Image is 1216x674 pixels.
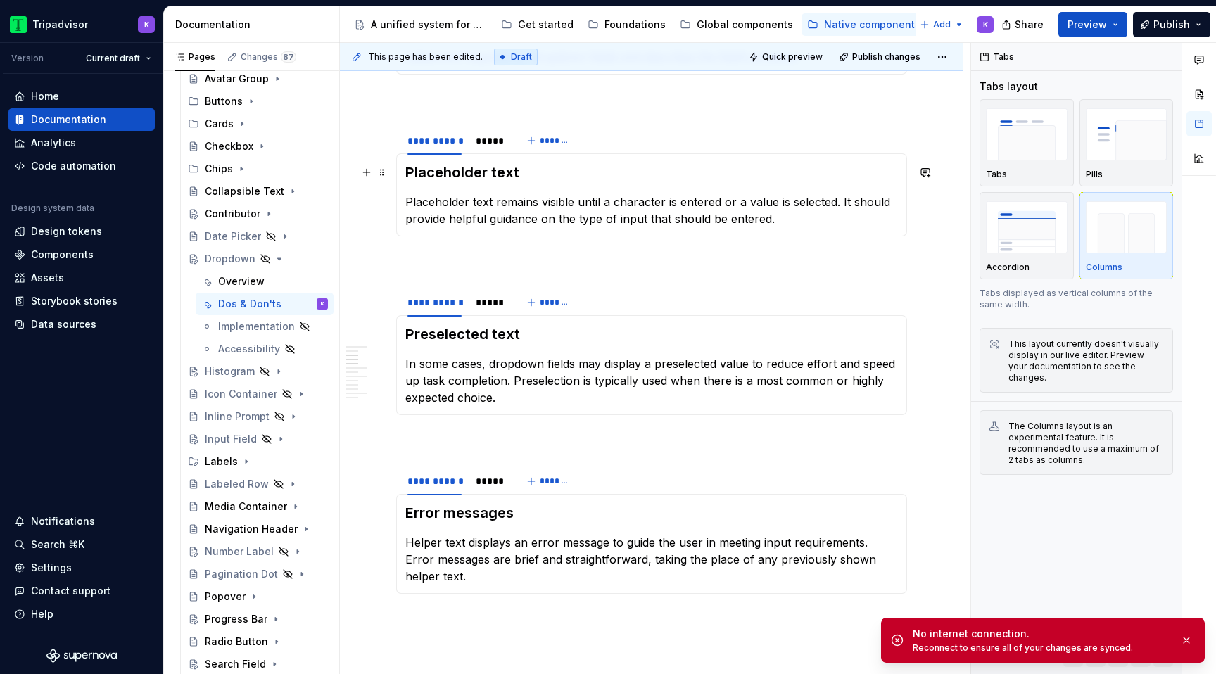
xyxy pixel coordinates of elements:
[205,364,255,379] div: Histogram
[31,584,110,598] div: Contact support
[196,315,334,338] a: Implementation
[144,19,149,30] div: K
[10,16,27,33] img: 0ed0e8b8-9446-497d-bad0-376821b19aa5.png
[205,117,234,131] div: Cards
[1079,99,1174,186] button: placeholderPills
[31,248,94,262] div: Components
[182,563,334,585] a: Pagination Dot
[913,627,1169,641] div: No internet connection.
[8,510,155,533] button: Notifications
[205,409,270,424] div: Inline Prompt
[986,108,1068,160] img: placeholder
[31,224,102,239] div: Design tokens
[46,649,117,663] a: Supernova Logo
[182,113,334,135] div: Cards
[281,51,296,63] span: 87
[824,18,920,32] div: Native components
[205,139,253,153] div: Checkbox
[205,387,277,401] div: Icon Container
[86,53,140,64] span: Current draft
[182,135,334,158] a: Checkbox
[218,342,280,356] div: Accessibility
[986,262,1030,273] p: Accordion
[518,18,574,32] div: Get started
[495,13,579,36] a: Get started
[980,288,1173,310] p: Tabs displayed as vertical columns of the same width.
[182,630,334,653] a: Radio Button
[697,18,793,32] div: Global components
[11,203,94,214] div: Design system data
[916,15,968,34] button: Add
[31,159,116,173] div: Code automation
[205,500,287,514] div: Media Container
[31,113,106,127] div: Documentation
[80,49,158,68] button: Current draft
[241,51,296,63] div: Changes
[182,158,334,180] div: Chips
[983,19,988,30] div: K
[405,326,520,343] strong: Preselected text
[31,538,84,552] div: Search ⌘K
[205,162,233,176] div: Chips
[913,642,1169,654] div: Reconnect to ensure all of your changes are synced.
[980,80,1038,94] div: Tabs layout
[8,155,155,177] a: Code automation
[405,534,898,585] p: Helper text displays an error message to guide the user in meeting input requirements. Error mess...
[31,89,59,103] div: Home
[405,193,898,227] p: Placeholder text remains visible until a character is entered or a value is selected. It should p...
[1008,421,1164,466] div: The Columns layout is an experimental feature. It is recommended to use a maximum of 2 tabs as co...
[182,225,334,248] a: Date Picker
[182,405,334,428] a: Inline Prompt
[994,12,1053,37] button: Share
[182,180,334,203] a: Collapsible Text
[218,274,265,288] div: Overview
[205,252,255,266] div: Dropdown
[511,51,532,63] span: Draft
[1086,262,1122,273] p: Columns
[182,203,334,225] a: Contributor
[8,313,155,336] a: Data sources
[1153,18,1190,32] span: Publish
[205,454,238,469] div: Labels
[1079,192,1174,279] button: placeholderColumns
[175,51,215,63] div: Pages
[1133,12,1210,37] button: Publish
[933,19,951,30] span: Add
[205,522,298,536] div: Navigation Header
[182,68,334,90] a: Avatar Group
[11,53,44,64] div: Version
[852,51,920,63] span: Publish changes
[182,90,334,113] div: Buttons
[405,164,519,181] strong: Placeholder text
[205,229,261,243] div: Date Picker
[8,85,155,108] a: Home
[182,473,334,495] a: Labeled Row
[31,271,64,285] div: Assets
[1086,108,1167,160] img: placeholder
[1068,18,1107,32] span: Preview
[604,18,666,32] div: Foundations
[218,319,295,333] div: Implementation
[196,293,334,315] a: Dos & Don'tsK
[3,9,160,39] button: TripadvisorK
[8,603,155,625] button: Help
[8,243,155,266] a: Components
[175,18,334,32] div: Documentation
[321,297,324,311] div: K
[405,324,898,406] section-item: Description
[31,607,53,621] div: Help
[182,383,334,405] a: Icon Container
[762,51,823,63] span: Quick preview
[8,580,155,602] button: Contact support
[582,13,671,36] a: Foundations
[8,108,155,131] a: Documentation
[205,612,267,626] div: Progress Bar
[980,99,1074,186] button: placeholderTabs
[1086,201,1167,253] img: placeholder
[986,169,1007,180] p: Tabs
[745,47,829,67] button: Quick preview
[405,503,898,585] section-item: Description
[371,18,487,32] div: A unified system for every journey.
[182,248,334,270] a: Dropdown
[182,450,334,473] div: Labels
